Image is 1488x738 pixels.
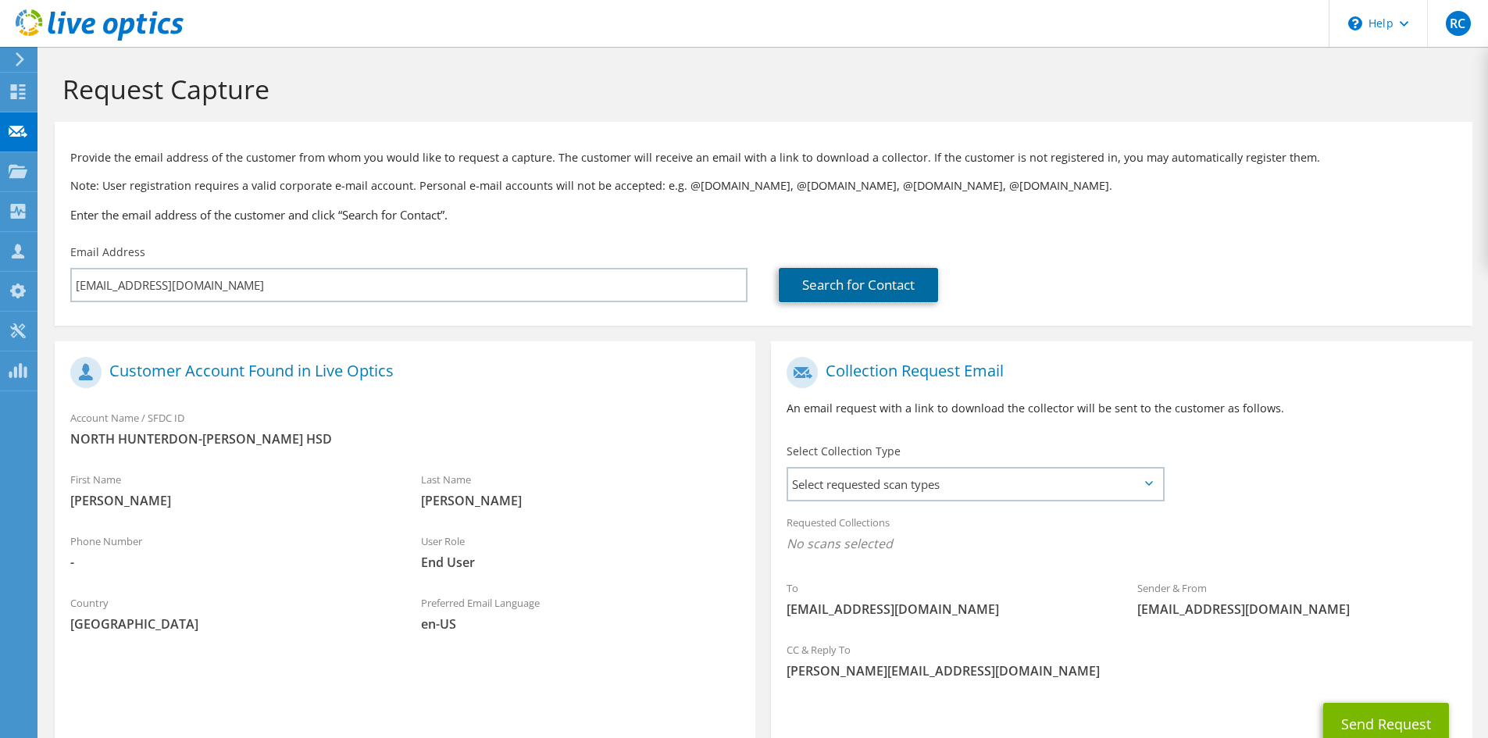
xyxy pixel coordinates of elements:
span: [PERSON_NAME][EMAIL_ADDRESS][DOMAIN_NAME] [787,662,1456,679]
label: Email Address [70,244,145,260]
span: [PERSON_NAME] [70,492,390,509]
span: NORTH HUNTERDON-[PERSON_NAME] HSD [70,430,740,447]
p: Provide the email address of the customer from whom you would like to request a capture. The cust... [70,149,1457,166]
label: Select Collection Type [787,444,901,459]
span: Select requested scan types [788,469,1162,500]
div: Account Name / SFDC ID [55,401,755,455]
div: Phone Number [55,525,405,579]
div: User Role [405,525,756,579]
span: - [70,554,390,571]
span: [EMAIL_ADDRESS][DOMAIN_NAME] [787,601,1106,618]
div: Last Name [405,463,756,517]
div: To [771,572,1122,626]
h1: Customer Account Found in Live Optics [70,357,732,388]
p: An email request with a link to download the collector will be sent to the customer as follows. [787,400,1456,417]
span: End User [421,554,740,571]
div: First Name [55,463,405,517]
div: CC & Reply To [771,633,1472,687]
svg: \n [1348,16,1362,30]
span: en-US [421,615,740,633]
a: Search for Contact [779,268,938,302]
span: [EMAIL_ADDRESS][DOMAIN_NAME] [1137,601,1457,618]
span: [GEOGRAPHIC_DATA] [70,615,390,633]
span: [PERSON_NAME] [421,492,740,509]
h3: Enter the email address of the customer and click “Search for Contact”. [70,206,1457,223]
span: RC [1446,11,1471,36]
span: No scans selected [787,535,1456,552]
div: Preferred Email Language [405,586,756,640]
div: Country [55,586,405,640]
p: Note: User registration requires a valid corporate e-mail account. Personal e-mail accounts will ... [70,177,1457,194]
div: Requested Collections [771,506,1472,564]
div: Sender & From [1122,572,1472,626]
h1: Collection Request Email [787,357,1448,388]
h1: Request Capture [62,73,1457,105]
